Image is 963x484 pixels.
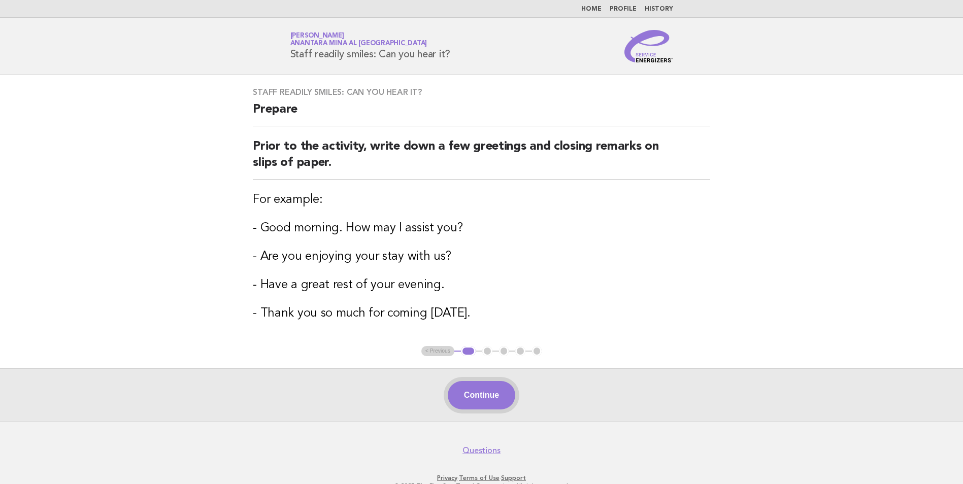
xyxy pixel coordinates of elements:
a: History [645,6,673,12]
span: Anantara Mina al [GEOGRAPHIC_DATA] [290,41,427,47]
h3: - Are you enjoying your stay with us? [253,249,710,265]
img: Service Energizers [624,30,673,62]
a: Privacy [437,474,457,481]
h1: Staff readily smiles: Can you hear it? [290,33,451,59]
h3: For example: [253,192,710,208]
a: Profile [610,6,637,12]
h3: - Good morning. How may I assist you? [253,220,710,236]
h3: Staff readily smiles: Can you hear it? [253,87,710,97]
a: Home [581,6,602,12]
h2: Prepare [253,101,710,126]
a: [PERSON_NAME]Anantara Mina al [GEOGRAPHIC_DATA] [290,32,427,47]
h3: - Have a great rest of your evening. [253,277,710,293]
a: Questions [462,445,501,456]
h3: - Thank you so much for coming [DATE]. [253,305,710,322]
h2: Prior to the activity, write down a few greetings and closing remarks on slips of paper. [253,139,710,180]
a: Terms of Use [459,474,500,481]
p: · · [171,474,792,482]
button: 1 [461,346,476,356]
button: Continue [448,381,515,409]
a: Support [501,474,526,481]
